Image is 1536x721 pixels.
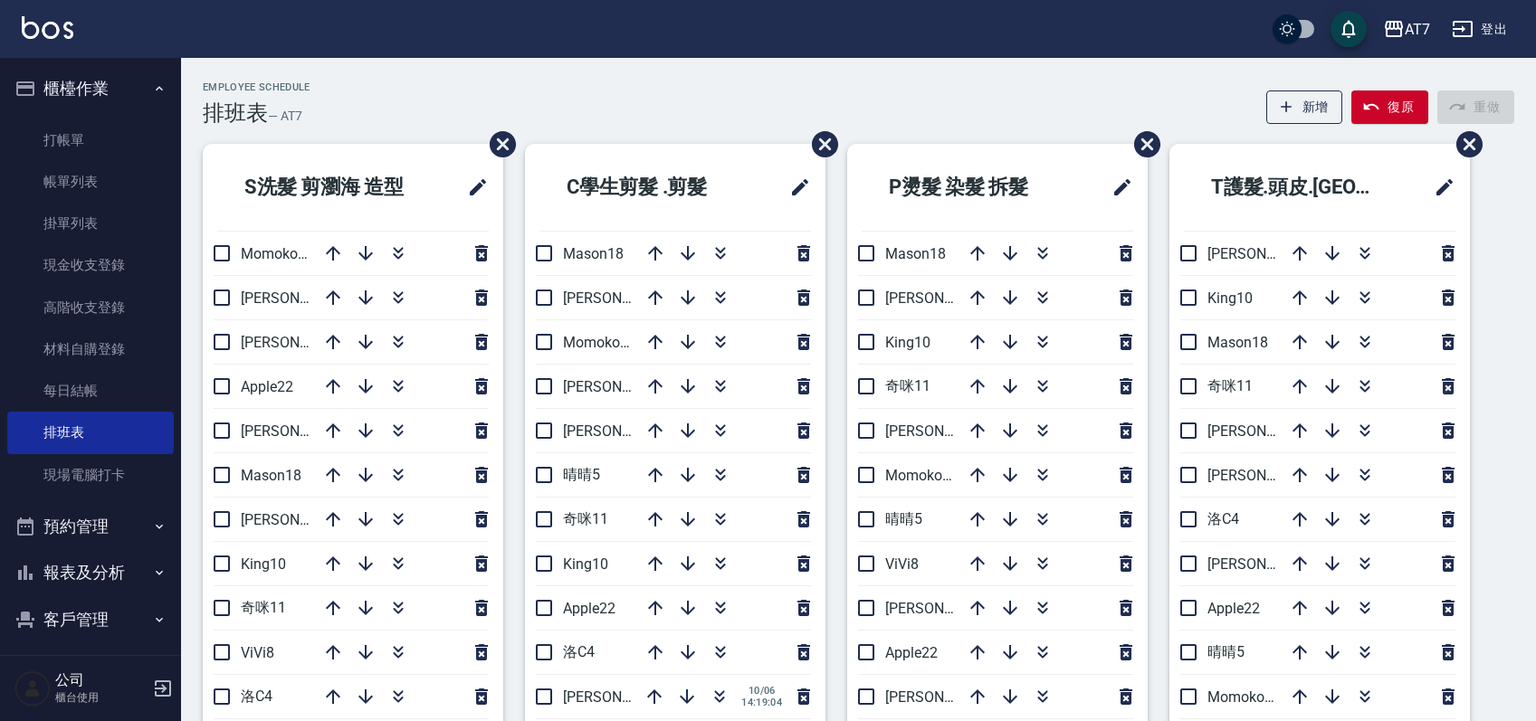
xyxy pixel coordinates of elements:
[885,644,938,661] span: Apple22
[476,118,519,171] span: 刪除班表
[7,412,174,453] a: 排班表
[885,688,1002,706] span: [PERSON_NAME]6
[798,118,841,171] span: 刪除班表
[1207,555,1324,573] span: [PERSON_NAME]7
[22,16,73,39] img: Logo
[241,378,293,395] span: Apple22
[885,289,1002,307] span: [PERSON_NAME]9
[1101,166,1133,209] span: 修改班表的標題
[1207,600,1260,617] span: Apple22
[885,467,959,484] span: Momoko12
[7,596,174,643] button: 客戶管理
[862,155,1078,220] h2: P燙髮 染髮 拆髮
[563,510,608,527] span: 奇咪11
[885,334,930,351] span: King10
[7,203,174,244] a: 掛單列表
[7,549,174,596] button: 報表及分析
[7,642,174,689] button: 員工及薪資
[1423,166,1455,209] span: 修改班表的標題
[241,422,358,440] span: [PERSON_NAME]2
[563,289,680,307] span: [PERSON_NAME]9
[7,287,174,328] a: 高階收支登錄
[7,503,174,550] button: 預約管理
[885,510,922,527] span: 晴晴5
[563,245,624,262] span: Mason18
[1207,334,1268,351] span: Mason18
[1376,11,1437,48] button: AT7
[563,378,680,395] span: [PERSON_NAME]7
[885,600,1002,617] span: [PERSON_NAME]2
[7,328,174,370] a: 材料自購登錄
[241,511,358,528] span: [PERSON_NAME]6
[563,422,680,440] span: [PERSON_NAME]2
[241,289,358,307] span: [PERSON_NAME]7
[7,119,174,161] a: 打帳單
[563,600,615,617] span: Apple22
[563,555,608,573] span: King10
[1207,289,1253,307] span: King10
[1443,118,1485,171] span: 刪除班表
[1351,90,1428,124] button: 復原
[268,107,302,126] h6: — AT7
[1207,245,1324,262] span: [PERSON_NAME]2
[241,467,301,484] span: Mason18
[885,422,1002,440] span: [PERSON_NAME]7
[241,555,286,573] span: King10
[1207,643,1245,660] span: 晴晴5
[1121,118,1163,171] span: 刪除班表
[7,65,174,112] button: 櫃檯作業
[241,688,272,705] span: 洛C4
[539,155,756,220] h2: C學生剪髮 .剪髮
[241,644,274,661] span: ViVi8
[1207,377,1253,394] span: 奇咪11
[7,244,174,286] a: 現金收支登錄
[741,685,782,697] span: 10/06
[241,599,286,616] span: 奇咪11
[203,81,310,93] h2: Employee Schedule
[7,161,174,203] a: 帳單列表
[241,334,358,351] span: [PERSON_NAME]9
[885,245,946,262] span: Mason18
[1207,422,1324,440] span: [PERSON_NAME]6
[55,689,148,706] p: 櫃台使用
[203,100,268,126] h3: 排班表
[1445,13,1514,46] button: 登出
[885,555,919,573] span: ViVi8
[7,370,174,412] a: 每日結帳
[456,166,489,209] span: 修改班表的標題
[217,155,444,220] h2: S洗髮 剪瀏海 造型
[14,670,51,707] img: Person
[241,245,314,262] span: Momoko12
[741,697,782,708] span: 14:19:04
[1331,11,1367,47] button: save
[1184,155,1410,220] h2: T護髮.頭皮.[GEOGRAPHIC_DATA]
[563,466,600,483] span: 晴晴5
[563,643,595,660] span: 洛C4
[778,166,811,209] span: 修改班表的標題
[1207,688,1281,706] span: Momoko12
[55,671,148,689] h5: 公司
[1207,467,1324,484] span: [PERSON_NAME]9
[1405,18,1430,41] div: AT7
[885,377,930,394] span: 奇咪11
[563,688,680,706] span: [PERSON_NAME]6
[563,334,636,351] span: Momoko12
[1266,90,1343,124] button: 新增
[7,454,174,496] a: 現場電腦打卡
[1207,510,1239,527] span: 洛C4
